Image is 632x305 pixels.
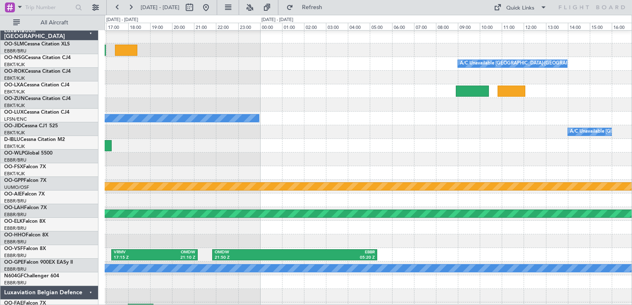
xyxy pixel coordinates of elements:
a: EBBR/BRU [4,225,26,231]
a: EBBR/BRU [4,280,26,286]
div: 05:00 [370,23,392,30]
span: OO-WLP [4,151,24,156]
div: 08:00 [436,23,458,30]
span: OO-LAH [4,205,24,210]
a: EBBR/BRU [4,198,26,204]
a: EBKT/KJK [4,89,25,95]
div: 21:00 [194,23,216,30]
input: Trip Number [25,1,73,14]
span: OO-HHO [4,233,26,238]
a: EBBR/BRU [4,212,26,218]
div: 06:00 [392,23,414,30]
span: OO-GPE [4,260,24,265]
a: OO-ROKCessna Citation CJ4 [4,69,71,74]
span: OO-ROK [4,69,25,74]
span: OO-ELK [4,219,23,224]
a: OO-FSXFalcon 7X [4,164,46,169]
a: LFSN/ENC [4,116,27,122]
div: 07:00 [414,23,436,30]
div: 23:00 [238,23,260,30]
div: [DATE] - [DATE] [261,17,293,24]
a: OO-SLMCessna Citation XLS [4,42,70,47]
a: OO-HHOFalcon 8X [4,233,48,238]
div: 17:00 [106,23,128,30]
a: OO-LUXCessna Citation CJ4 [4,110,69,115]
div: 04:00 [348,23,370,30]
a: EBBR/BRU [4,253,26,259]
button: All Aircraft [9,16,90,29]
div: 03:00 [326,23,348,30]
div: 18:00 [128,23,150,30]
div: 02:00 [304,23,326,30]
a: OO-GPEFalcon 900EX EASy II [4,260,73,265]
span: OO-NSG [4,55,25,60]
span: OO-SLM [4,42,24,47]
span: Refresh [295,5,330,10]
div: 10:00 [480,23,502,30]
span: All Aircraft [22,20,87,26]
span: OO-LXA [4,83,24,88]
a: EBBR/BRU [4,266,26,272]
span: [DATE] - [DATE] [141,4,180,11]
span: N604GF [4,274,24,279]
div: Quick Links [506,4,534,12]
a: OO-LXACessna Citation CJ4 [4,83,69,88]
span: OO-VSF [4,246,23,251]
a: EBKT/KJK [4,102,25,109]
button: Refresh [282,1,332,14]
a: OO-NSGCessna Citation CJ4 [4,55,71,60]
a: EBKT/KJK [4,62,25,68]
div: [DATE] - [DATE] [106,17,138,24]
div: 19:00 [150,23,172,30]
a: OO-WLPGlobal 5500 [4,151,53,156]
div: EBBR [294,250,375,255]
a: EBKT/KJK [4,75,25,81]
div: A/C Unavailable [GEOGRAPHIC_DATA]-[GEOGRAPHIC_DATA] [460,57,592,70]
a: EBKT/KJK [4,171,25,177]
div: 09:00 [458,23,480,30]
a: D-IBLUCessna Citation M2 [4,137,65,142]
a: OO-GPPFalcon 7X [4,178,46,183]
div: 11:00 [502,23,524,30]
span: OO-JID [4,124,22,129]
button: Quick Links [490,1,551,14]
div: VRMV [114,250,154,255]
span: D-IBLU [4,137,20,142]
div: 00:00 [260,23,282,30]
a: OO-AIEFalcon 7X [4,192,45,197]
div: 01:00 [282,23,304,30]
div: 15:00 [590,23,612,30]
a: OO-ELKFalcon 8X [4,219,45,224]
span: OO-ZUN [4,96,25,101]
a: OO-JIDCessna CJ1 525 [4,124,58,129]
div: 21:10 Z [154,255,195,261]
span: OO-LUX [4,110,24,115]
a: EBBR/BRU [4,48,26,54]
a: N604GFChallenger 604 [4,274,59,279]
div: 17:15 Z [114,255,154,261]
span: OO-FSX [4,164,23,169]
a: OO-ZUNCessna Citation CJ4 [4,96,71,101]
span: OO-AIE [4,192,22,197]
a: EBKT/KJK [4,130,25,136]
a: EBBR/BRU [4,157,26,163]
div: OMDW [154,250,195,255]
a: EBKT/KJK [4,143,25,150]
div: 05:20 Z [294,255,375,261]
div: OMDW [215,250,295,255]
div: 13:00 [546,23,568,30]
a: UUMO/OSF [4,184,29,191]
a: OO-LAHFalcon 7X [4,205,47,210]
a: EBBR/BRU [4,239,26,245]
span: OO-GPP [4,178,24,183]
div: 22:00 [216,23,238,30]
a: OO-VSFFalcon 8X [4,246,46,251]
div: 14:00 [568,23,590,30]
div: 21:50 Z [215,255,295,261]
div: 12:00 [524,23,546,30]
div: 20:00 [172,23,194,30]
